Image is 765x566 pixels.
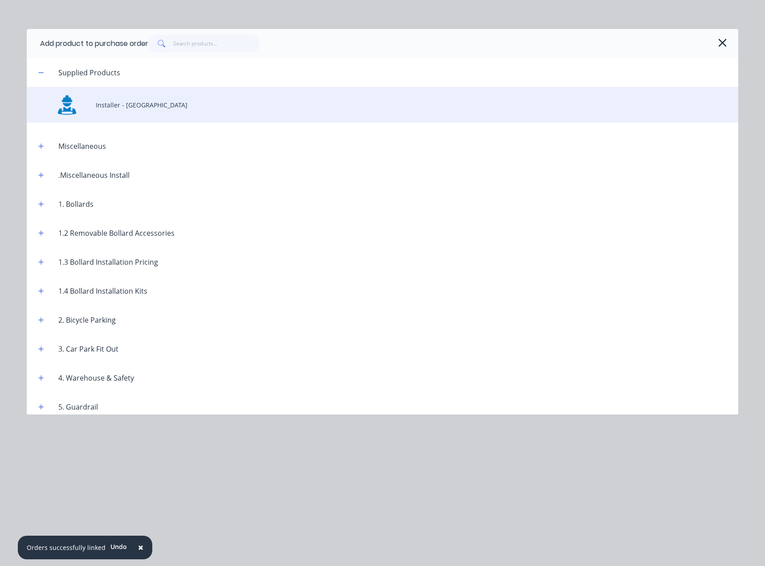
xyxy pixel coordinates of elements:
[51,199,101,209] div: 1. Bollards
[51,402,105,412] div: 5. Guardrail
[51,228,182,238] div: 1.2 Removable Bollard Accessories
[51,257,165,267] div: 1.3 Bollard Installation Pricing
[51,141,113,152] div: Miscellaneous
[129,537,152,558] button: Close
[51,344,126,354] div: 3. Car Park Fit Out
[40,38,148,49] div: Add product to purchase order
[51,67,127,78] div: Supplied Products
[51,315,123,325] div: 2. Bicycle Parking
[173,35,260,53] input: Search products...
[51,170,137,180] div: .Miscellaneous Install
[138,541,143,554] span: ×
[51,373,141,383] div: 4. Warehouse & Safety
[51,286,155,296] div: 1.4 Bollard Installation Kits
[106,540,132,554] button: Undo
[27,543,106,552] div: Orders successfully linked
